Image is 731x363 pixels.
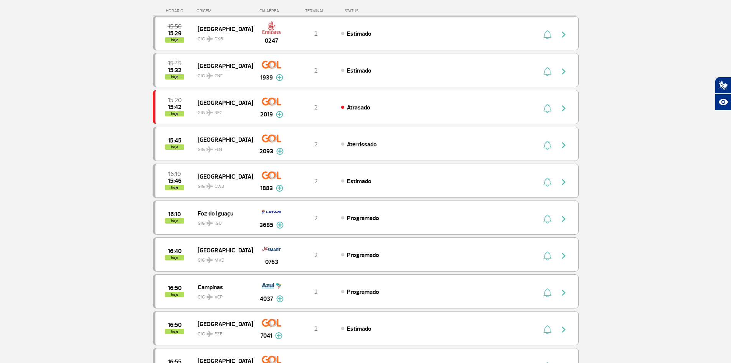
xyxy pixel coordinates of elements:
span: 2025-09-27 15:42:00 [168,104,182,110]
span: REC [215,109,222,116]
div: STATUS [341,8,403,13]
img: sino-painel-voo.svg [543,104,551,113]
span: hoje [165,185,184,190]
span: 2 [314,67,318,75]
span: hoje [165,292,184,297]
img: sino-painel-voo.svg [543,30,551,39]
img: mais-info-painel-voo.svg [276,222,284,229]
div: CIA AÉREA [252,8,291,13]
img: seta-direita-painel-voo.svg [559,177,568,187]
img: mais-info-painel-voo.svg [276,185,283,192]
img: mais-info-painel-voo.svg [276,74,283,81]
span: [GEOGRAPHIC_DATA] [198,98,247,108]
span: 2025-09-27 15:29:00 [168,31,182,36]
img: seta-direita-painel-voo.svg [559,30,568,39]
span: 2 [314,214,318,222]
span: 2025-09-27 15:46:00 [168,178,182,184]
span: GIG [198,68,247,80]
span: GIG [198,105,247,116]
span: Atrasado [347,104,370,111]
span: 2025-09-27 16:40:00 [168,249,182,254]
span: GIG [198,253,247,264]
img: seta-direita-painel-voo.svg [559,67,568,76]
span: GIG [198,142,247,153]
span: FLN [215,146,222,153]
div: Plugin de acessibilidade da Hand Talk. [715,77,731,111]
span: Aterrissado [347,141,377,148]
span: Programado [347,214,379,222]
span: 2025-09-27 15:32:00 [168,68,182,73]
span: hoje [165,37,184,43]
img: seta-direita-painel-voo.svg [559,288,568,297]
span: 7041 [261,331,272,340]
div: ORIGEM [196,8,252,13]
span: GIG [198,290,247,301]
span: 2025-09-27 16:10:00 [168,171,181,177]
img: destiny_airplane.svg [206,220,213,226]
span: Estimado [347,67,371,75]
span: VCP [215,294,223,301]
span: 3685 [259,220,273,230]
span: DXB [215,36,223,43]
img: mais-info-painel-voo.svg [276,295,284,302]
button: Abrir tradutor de língua de sinais. [715,77,731,94]
span: GIG [198,216,247,227]
span: 2 [314,325,318,333]
span: Foz do Iguaçu [198,208,247,218]
button: Abrir recursos assistivos. [715,94,731,111]
img: sino-painel-voo.svg [543,177,551,187]
img: destiny_airplane.svg [206,73,213,79]
img: sino-painel-voo.svg [543,251,551,260]
span: 4037 [260,294,273,303]
img: seta-direita-painel-voo.svg [559,325,568,334]
img: destiny_airplane.svg [206,294,213,300]
span: [GEOGRAPHIC_DATA] [198,134,247,144]
span: 2093 [259,147,273,156]
span: 2019 [260,110,273,119]
span: 2 [314,251,318,259]
span: 2025-09-27 15:20:00 [168,98,182,103]
img: seta-direita-painel-voo.svg [559,141,568,150]
span: 2 [314,104,318,111]
span: Programado [347,288,379,296]
span: 1883 [260,184,273,193]
span: Estimado [347,177,371,185]
span: hoje [165,218,184,224]
img: destiny_airplane.svg [206,183,213,189]
span: CNF [215,73,223,80]
span: Estimado [347,325,371,333]
span: 2 [314,177,318,185]
img: destiny_airplane.svg [206,109,213,116]
span: CWB [215,183,224,190]
span: [GEOGRAPHIC_DATA] [198,61,247,71]
span: GIG [198,327,247,338]
img: seta-direita-painel-voo.svg [559,251,568,260]
span: 2025-09-27 16:50:00 [168,285,182,291]
span: Campinas [198,282,247,292]
span: Programado [347,251,379,259]
span: 2 [314,288,318,296]
img: sino-painel-voo.svg [543,141,551,150]
span: 2025-09-27 15:45:00 [168,61,182,66]
span: hoje [165,111,184,116]
span: [GEOGRAPHIC_DATA] [198,171,247,181]
span: IGU [215,220,222,227]
span: MVD [215,257,224,264]
img: mais-info-painel-voo.svg [276,148,284,155]
span: 0247 [265,36,278,45]
span: [GEOGRAPHIC_DATA] [198,319,247,329]
span: hoje [165,144,184,150]
span: GIG [198,31,247,43]
img: destiny_airplane.svg [206,36,213,42]
span: hoje [165,255,184,260]
span: 2025-09-27 16:10:00 [168,212,181,217]
span: 2025-09-27 15:45:00 [168,138,182,143]
img: sino-painel-voo.svg [543,67,551,76]
img: sino-painel-voo.svg [543,288,551,297]
span: 2 [314,141,318,148]
span: hoje [165,329,184,334]
span: EZE [215,331,223,338]
img: mais-info-painel-voo.svg [275,332,282,339]
span: 2025-09-27 15:50:00 [168,24,182,29]
img: destiny_airplane.svg [206,146,213,152]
